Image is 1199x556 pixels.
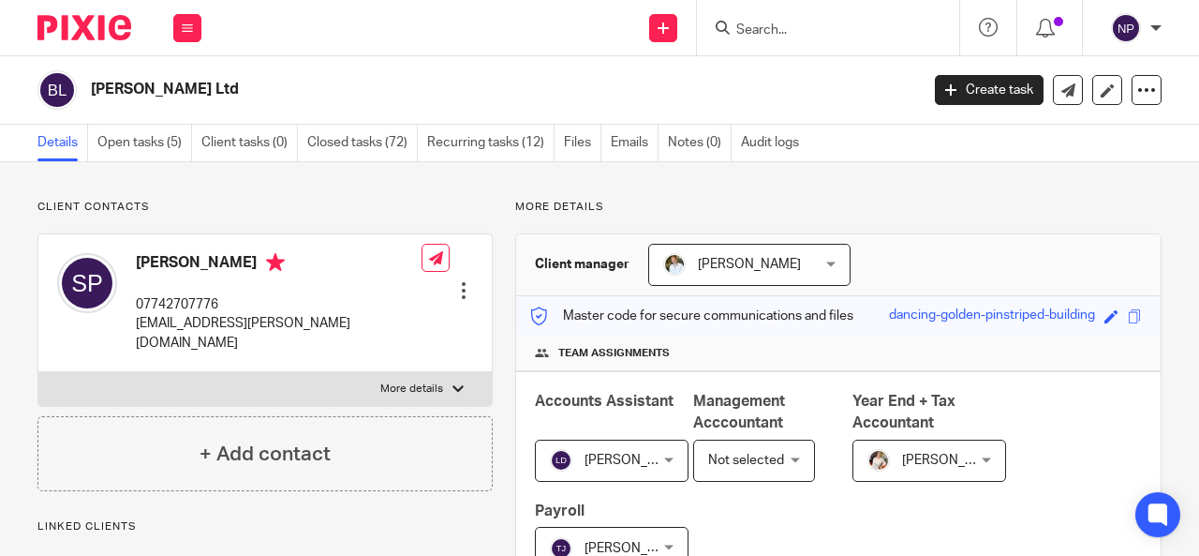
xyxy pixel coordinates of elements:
[611,125,659,161] a: Emails
[37,15,131,40] img: Pixie
[564,125,601,161] a: Files
[530,307,853,325] p: Master code for secure communications and files
[307,125,418,161] a: Closed tasks (72)
[889,306,1095,327] div: dancing-golden-pinstriped-building
[37,200,493,215] p: Client contacts
[693,394,785,430] span: Management Acccountant
[708,454,784,467] span: Not selected
[37,125,88,161] a: Details
[57,253,117,313] img: svg%3E
[136,295,422,314] p: 07742707776
[266,253,285,272] i: Primary
[535,503,585,518] span: Payroll
[663,253,686,276] img: sarah-royle.jpg
[201,125,298,161] a: Client tasks (0)
[427,125,555,161] a: Recurring tasks (12)
[136,314,422,353] p: [EMAIL_ADDRESS][PERSON_NAME][DOMAIN_NAME]
[136,253,422,277] h4: [PERSON_NAME]
[515,200,1162,215] p: More details
[37,70,77,110] img: svg%3E
[852,394,955,430] span: Year End + Tax Accountant
[698,258,801,271] span: [PERSON_NAME]
[585,542,688,555] span: [PERSON_NAME]
[37,519,493,534] p: Linked clients
[380,382,443,397] p: More details
[741,125,808,161] a: Audit logs
[867,449,890,472] img: Kayleigh%20Henson.jpeg
[1111,13,1141,43] img: svg%3E
[935,75,1044,105] a: Create task
[558,346,670,361] span: Team assignments
[734,23,903,39] input: Search
[668,125,732,161] a: Notes (0)
[535,394,674,409] span: Accounts Assistant
[535,255,629,274] h3: Client manager
[550,449,572,472] img: svg%3E
[91,80,744,99] h2: [PERSON_NAME] Ltd
[902,454,1005,467] span: [PERSON_NAME]
[585,454,688,467] span: [PERSON_NAME]
[97,125,192,161] a: Open tasks (5)
[200,440,331,469] h4: + Add contact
